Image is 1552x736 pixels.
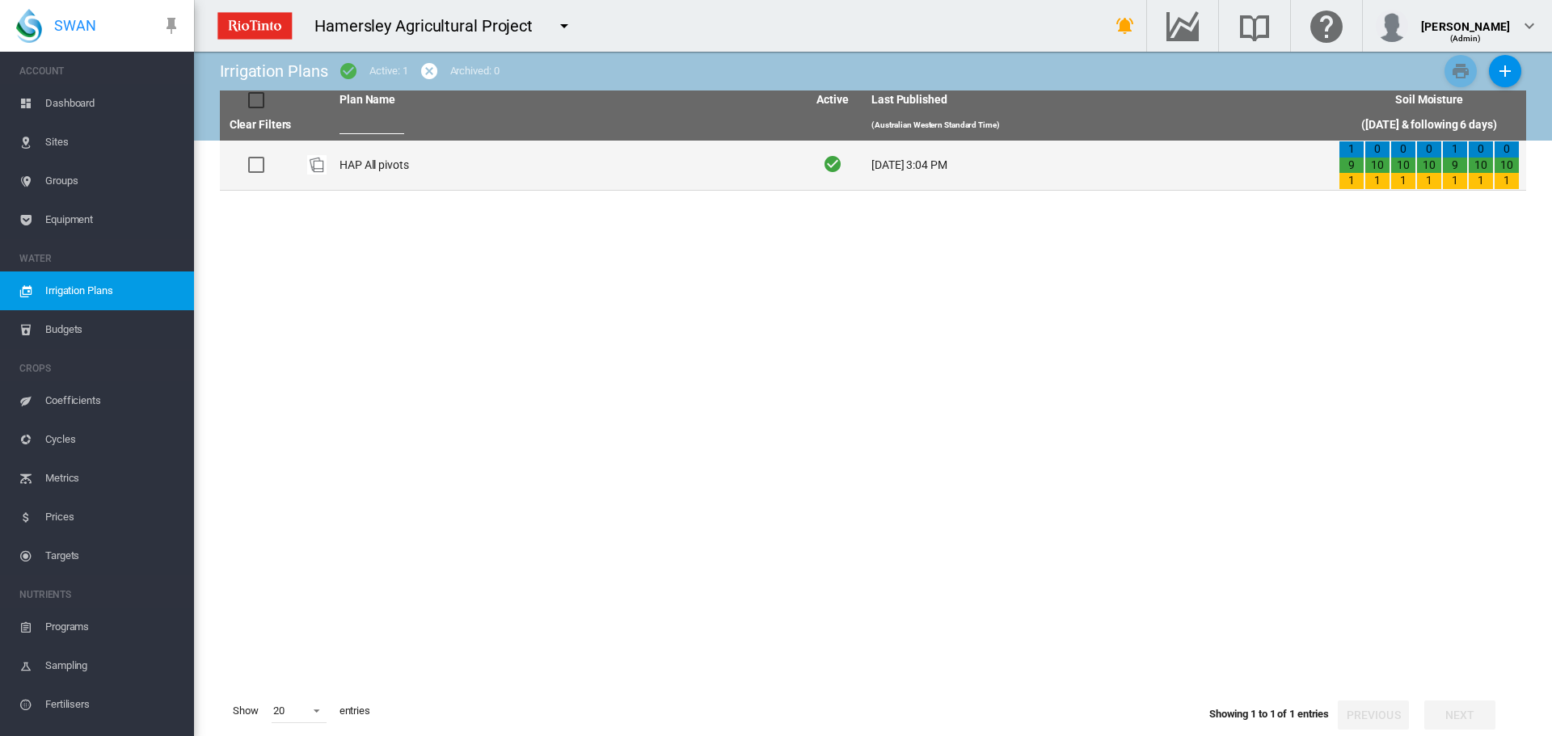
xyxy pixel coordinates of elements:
div: 0 [1417,141,1441,158]
div: 10 [1469,158,1493,174]
button: icon-menu-down [548,10,580,42]
md-icon: icon-menu-down [555,16,574,36]
span: (Admin) [1450,34,1482,43]
span: Dashboard [45,84,181,123]
button: icon-bell-ring [1109,10,1141,42]
div: Hamersley Agricultural Project [314,15,547,37]
span: Groups [45,162,181,200]
div: 1 [1417,173,1441,189]
span: Programs [45,608,181,646]
span: SWAN [54,15,96,36]
div: 1 [1495,173,1519,189]
img: profile.jpg [1376,10,1408,42]
span: Sites [45,123,181,162]
th: Plan Name [333,90,800,110]
span: Show [226,697,265,725]
div: 1 [1469,173,1493,189]
span: Cycles [45,420,181,459]
button: Next [1424,700,1495,730]
span: Targets [45,536,181,575]
md-icon: icon-plus [1495,61,1515,81]
div: 9 [1443,158,1467,174]
span: Coefficients [45,381,181,420]
md-icon: Click here for help [1307,16,1346,36]
div: 1 [1365,173,1390,189]
span: Irrigation Plans [45,271,181,310]
md-icon: icon-chevron-down [1520,16,1539,36]
div: Archived: 0 [450,64,500,78]
img: SWAN-Landscape-Logo-Colour-drop.png [16,9,42,43]
th: Soil Moisture [1332,90,1526,110]
button: Print Irrigation Plans [1444,55,1477,87]
md-icon: icon-cancel [420,61,439,81]
span: CROPS [19,355,181,381]
div: Irrigation Plans [220,60,327,82]
md-icon: Go to the Data Hub [1163,16,1202,36]
div: 0 [1495,141,1519,158]
div: [PERSON_NAME] [1421,12,1510,28]
img: ZPXdBAAAAAElFTkSuQmCC [211,6,298,46]
md-icon: icon-checkbox-marked-circle [339,61,358,81]
td: HAP All pivots [333,141,800,190]
div: 0 [1469,141,1493,158]
span: Equipment [45,200,181,239]
div: 20 [273,704,285,717]
span: WATER [19,246,181,271]
div: 1 [1339,141,1364,158]
td: 1 9 1 0 10 1 0 10 1 0 10 1 1 9 1 0 10 1 0 10 1 [1332,141,1526,190]
button: Previous [1338,700,1409,730]
div: 0 [1365,141,1390,158]
span: Prices [45,498,181,536]
div: 1 [1339,173,1364,189]
div: 10 [1417,158,1441,174]
th: Active [800,90,865,110]
span: Sampling [45,646,181,685]
th: ([DATE] & following 6 days) [1332,110,1526,141]
div: 10 [1365,158,1390,174]
span: Budgets [45,310,181,349]
div: 10 [1495,158,1519,174]
div: 10 [1391,158,1415,174]
md-icon: icon-printer [1451,61,1470,81]
span: Metrics [45,459,181,498]
div: 1 [1443,141,1467,158]
th: (Australian Western Standard Time) [865,110,1332,141]
span: Fertilisers [45,685,181,724]
a: Clear Filters [230,118,292,131]
td: [DATE] 3:04 PM [865,141,1332,190]
div: Plan Id: 17653 [307,155,327,175]
md-icon: icon-bell-ring [1115,16,1135,36]
button: Add New Plan [1489,55,1521,87]
md-icon: icon-pin [162,16,181,36]
div: 1 [1443,173,1467,189]
span: ACCOUNT [19,58,181,84]
md-icon: Search the knowledge base [1235,16,1274,36]
span: NUTRIENTS [19,582,181,608]
div: 0 [1391,141,1415,158]
th: Last Published [865,90,1332,110]
img: product-image-placeholder.png [307,155,327,175]
span: entries [333,697,377,725]
span: Showing 1 to 1 of 1 entries [1209,708,1329,720]
div: 1 [1391,173,1415,189]
div: 9 [1339,158,1364,174]
div: Active: 1 [369,64,407,78]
